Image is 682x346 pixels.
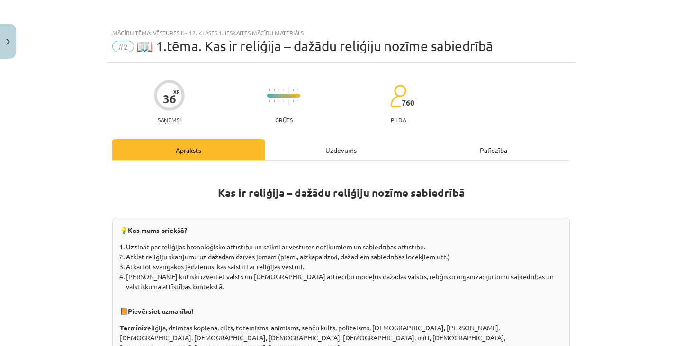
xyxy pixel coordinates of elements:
p: Grūts [275,116,293,123]
span: 760 [402,98,414,107]
img: icon-short-line-57e1e144782c952c97e751825c79c345078a6d821885a25fce030b3d8c18986b.svg [278,89,279,91]
img: icon-short-line-57e1e144782c952c97e751825c79c345078a6d821885a25fce030b3d8c18986b.svg [278,100,279,102]
img: icon-short-line-57e1e144782c952c97e751825c79c345078a6d821885a25fce030b3d8c18986b.svg [293,89,294,91]
img: icon-short-line-57e1e144782c952c97e751825c79c345078a6d821885a25fce030b3d8c18986b.svg [293,100,294,102]
p: 📙 [120,306,562,317]
img: icon-short-line-57e1e144782c952c97e751825c79c345078a6d821885a25fce030b3d8c18986b.svg [283,89,284,91]
img: icon-short-line-57e1e144782c952c97e751825c79c345078a6d821885a25fce030b3d8c18986b.svg [274,100,275,102]
p: pilda [391,116,406,123]
div: Uzdevums [265,139,417,160]
img: icon-short-line-57e1e144782c952c97e751825c79c345078a6d821885a25fce030b3d8c18986b.svg [269,100,270,102]
img: icon-close-lesson-0947bae3869378f0d4975bcd49f059093ad1ed9edebbc8119c70593378902aed.svg [6,39,10,45]
li: Uzzināt par reliģijas hronoloģisko attīstību un saikni ar vēstures notikumiem un sabiedrības attī... [126,242,562,252]
li: Atkārtot svarīgākos jēdzienus, kas saistīti ar reliģijas vēsturi. [126,262,562,272]
img: icon-short-line-57e1e144782c952c97e751825c79c345078a6d821885a25fce030b3d8c18986b.svg [283,100,284,102]
div: Apraksts [112,139,265,160]
strong: Kas ir reliģija – dažādu reliģiju nozīme sabiedrībā [218,186,465,200]
span: #2 [112,41,134,52]
li: Atklāt reliģiju skatījumu uz dažādām dzīves jomām (piem., aizkapa dzīvi, dažādiem sabiedrības loc... [126,252,562,262]
img: students-c634bb4e5e11cddfef0936a35e636f08e4e9abd3cc4e673bd6f9a4125e45ecb1.svg [390,84,406,108]
p: Saņemsi [154,116,185,123]
div: Palīdzība [417,139,570,160]
strong: Termini: [120,323,145,332]
li: [PERSON_NAME] kritiski izvērtēt valsts un [DEMOGRAPHIC_DATA] attiecību modeļus dažādās valstīs, r... [126,272,562,302]
b: Kas mums priekšā? [128,226,187,234]
p: 💡 [120,225,562,236]
img: icon-long-line-d9ea69661e0d244f92f715978eff75569469978d946b2353a9bb055b3ed8787d.svg [288,87,289,105]
span: XP [173,89,179,94]
strong: Pievērsiet uzmanību! [128,307,193,315]
span: 📖 1.tēma. Kas ir reliģija – dažādu reliģiju nozīme sabiedrībā [136,38,493,54]
div: 36 [163,92,176,106]
img: icon-short-line-57e1e144782c952c97e751825c79c345078a6d821885a25fce030b3d8c18986b.svg [269,89,270,91]
div: Mācību tēma: Vēstures ii - 12. klases 1. ieskaites mācību materiāls [112,29,570,36]
img: icon-short-line-57e1e144782c952c97e751825c79c345078a6d821885a25fce030b3d8c18986b.svg [274,89,275,91]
